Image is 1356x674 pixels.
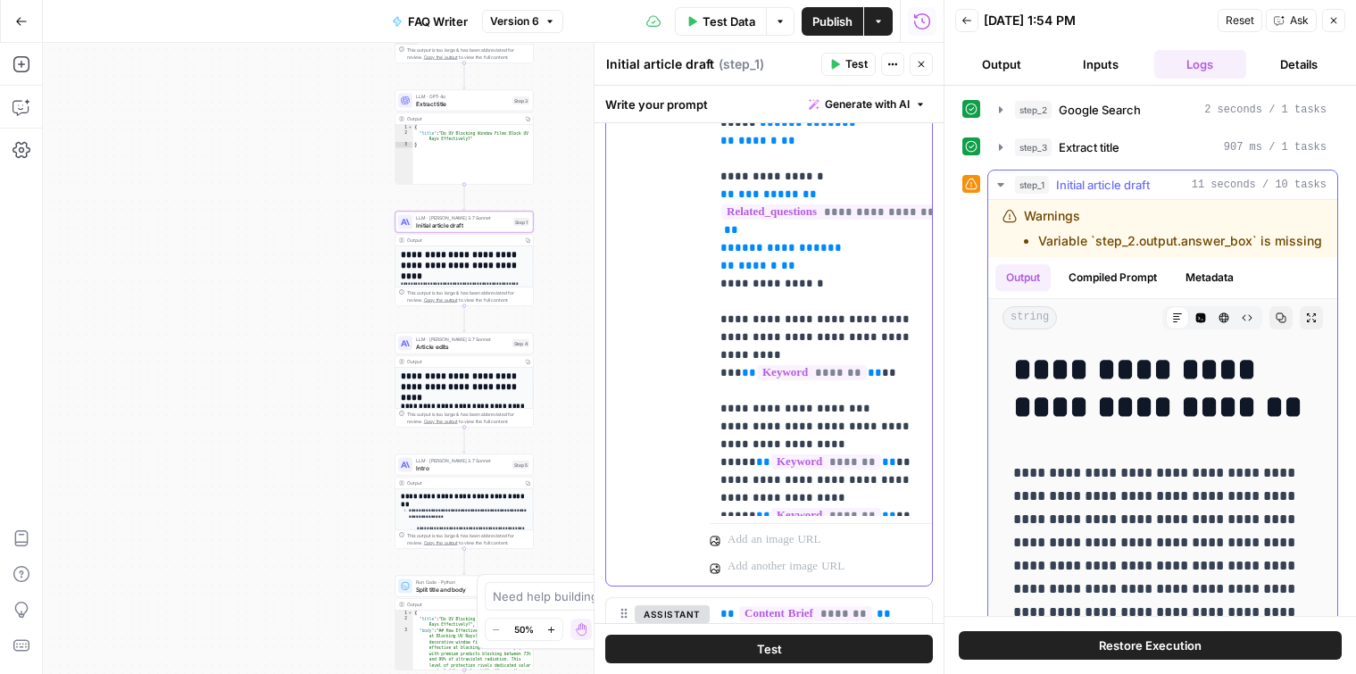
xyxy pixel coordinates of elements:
div: 2 [395,130,413,142]
span: Run Code · Python [416,578,509,586]
span: Extract title [1059,138,1119,156]
span: Toggle code folding, rows 1 through 4 [408,611,413,617]
span: 50% [514,622,534,637]
button: Generate with AI [802,93,933,116]
button: 907 ms / 1 tasks [988,133,1337,162]
div: This output is too large & has been abbreviated for review. to view the full content. [407,289,529,304]
div: Run Code · PythonSplit title and bodyStep 6Output{ "title":"Do UV Blocking Window Films Block UV ... [395,576,534,670]
span: Intro [416,463,509,472]
span: Initial article draft [416,221,510,229]
span: Copy the output [424,297,458,303]
div: Output [407,237,520,244]
span: Generate with AI [825,96,910,112]
g: Edge from step_4 to step_5 [463,428,466,453]
span: Extract title [416,99,509,108]
span: Copy the output [424,419,458,424]
span: LLM · [PERSON_NAME] 3.7 Sonnet [416,336,509,343]
span: Publish [812,12,853,30]
div: Step 3 [512,96,529,104]
textarea: Initial article draft [606,55,714,73]
button: Test Data [675,7,766,36]
span: Version 6 [490,13,539,29]
span: Ask [1290,12,1309,29]
div: Output [407,479,520,487]
div: Warnings [1024,207,1322,250]
div: 2 [395,616,413,628]
div: Write your prompt [595,86,944,122]
button: Version 6 [482,10,563,33]
span: Article edits [416,342,509,351]
div: Output [407,115,520,122]
button: Inputs [1054,50,1146,79]
div: 1 [395,125,413,131]
div: This output is too large & has been abbreviated for review. to view the full content. [407,532,529,546]
g: Edge from step_3 to step_1 [463,185,466,211]
div: Step 4 [512,339,530,347]
button: Reset [1218,9,1262,32]
div: Step 1 [513,218,529,226]
span: Copy the output [424,540,458,545]
button: FAQ Writer [381,7,478,36]
button: Details [1253,50,1345,79]
span: Toggle code folding, rows 1 through 3 [408,125,413,131]
button: Compiled Prompt [1058,264,1168,291]
span: LLM · GPT-4o [416,93,509,100]
span: FAQ Writer [408,12,468,30]
div: LLM · GPT-4oExtract titleStep 3Output{ "title":"Do UV Blocking Window Films Block UV Rays Effecti... [395,90,534,185]
button: 2 seconds / 1 tasks [988,96,1337,124]
span: Google Search [1059,101,1141,119]
span: 11 seconds / 10 tasks [1192,177,1327,193]
span: Initial article draft [1056,176,1150,194]
button: 11 seconds / 10 tasks [988,171,1337,199]
span: LLM · [PERSON_NAME] 3.7 Sonnet [416,214,510,221]
div: This output is too large & has been abbreviated for review. to view the full content. [407,411,529,425]
div: Output [407,358,520,365]
button: Logs [1154,50,1246,79]
span: Split title and body [416,585,509,594]
div: This output is too large & has been abbreviated for review. to view the full content. [407,46,529,61]
li: Variable `step_2.output.answer_box` is missing [1038,232,1322,250]
button: Restore Execution [959,631,1342,660]
g: Edge from step_2 to step_3 [463,63,466,89]
div: 1 [395,611,413,617]
span: Restore Execution [1099,637,1202,654]
g: Edge from step_1 to step_4 [463,306,466,332]
button: Test [821,53,876,76]
span: step_1 [1015,176,1049,194]
div: Output [407,601,520,608]
div: 3 [395,142,413,148]
button: Output [995,264,1051,291]
span: Test [757,640,782,658]
span: step_2 [1015,101,1052,119]
button: Test [605,635,933,663]
span: ( step_1 ) [719,55,764,73]
span: Copy the output [424,54,458,60]
div: Step 5 [512,461,529,469]
button: Output [955,50,1047,79]
span: step_3 [1015,138,1052,156]
button: assistant [635,605,710,623]
span: string [1002,306,1057,329]
span: Test [845,56,868,72]
span: Reset [1226,12,1254,29]
span: Test Data [703,12,755,30]
span: 907 ms / 1 tasks [1224,139,1327,155]
button: Metadata [1175,264,1244,291]
button: Publish [802,7,863,36]
span: LLM · [PERSON_NAME] 3.7 Sonnet [416,457,509,464]
g: Edge from step_5 to step_6 [463,549,466,575]
span: 2 seconds / 1 tasks [1204,102,1327,118]
button: Ask [1266,9,1317,32]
